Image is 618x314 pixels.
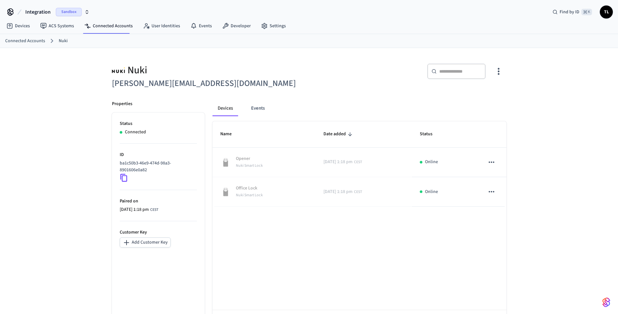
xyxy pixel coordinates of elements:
button: Devices [212,101,238,116]
p: ba1c50b3-46e9-474d-98a3-8901606e0a82 [120,160,194,174]
div: Europe/Madrid [120,206,158,213]
a: ACS Systems [35,20,79,32]
a: Developer [217,20,256,32]
p: Customer Key [120,229,197,236]
p: Properties [112,101,132,107]
span: CEST [150,207,158,213]
img: Nuki Smart Lock 3.0 Pro Black, Front [220,157,231,167]
div: Europe/Madrid [323,159,362,165]
span: CEST [354,189,362,195]
a: Settings [256,20,291,32]
a: Connected Accounts [5,38,45,44]
div: connected account tabs [212,101,506,116]
span: Nuki Smart Lock [236,192,263,198]
span: Date added [323,129,354,139]
span: [DATE] 1:18 pm [120,206,149,213]
button: Events [246,101,270,116]
a: User Identities [138,20,185,32]
span: TL [600,6,612,18]
span: Find by ID [560,9,579,15]
table: sticky table [212,121,506,207]
p: Status [120,120,197,127]
img: Nuki Logo, Square [112,64,125,77]
p: Online [425,188,438,195]
p: Connected [125,129,146,136]
div: Europe/Madrid [323,188,362,195]
button: TL [600,6,613,18]
p: Opener [236,155,263,162]
a: Connected Accounts [79,20,138,32]
span: Nuki Smart Lock [236,163,263,168]
a: Events [185,20,217,32]
div: Nuki [112,64,305,77]
h6: [PERSON_NAME][EMAIL_ADDRESS][DOMAIN_NAME] [112,77,305,90]
button: Add Customer Key [120,237,171,248]
p: ID [120,151,197,158]
span: Status [420,129,441,139]
img: Nuki Smart Lock 3.0 Pro Black, Front [220,187,231,197]
span: Name [220,129,240,139]
span: CEST [354,159,362,165]
span: ⌘ K [581,9,592,15]
img: SeamLogoGradient.69752ec5.svg [602,297,610,308]
p: Office Lock [236,185,263,192]
p: Paired on [120,198,197,205]
div: Find by ID⌘ K [547,6,597,18]
span: [DATE] 1:18 pm [323,159,353,165]
a: Nuki [59,38,68,44]
a: Devices [1,20,35,32]
span: Integration [25,8,51,16]
span: [DATE] 1:18 pm [323,188,353,195]
p: Online [425,159,438,165]
span: Sandbox [56,8,82,16]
